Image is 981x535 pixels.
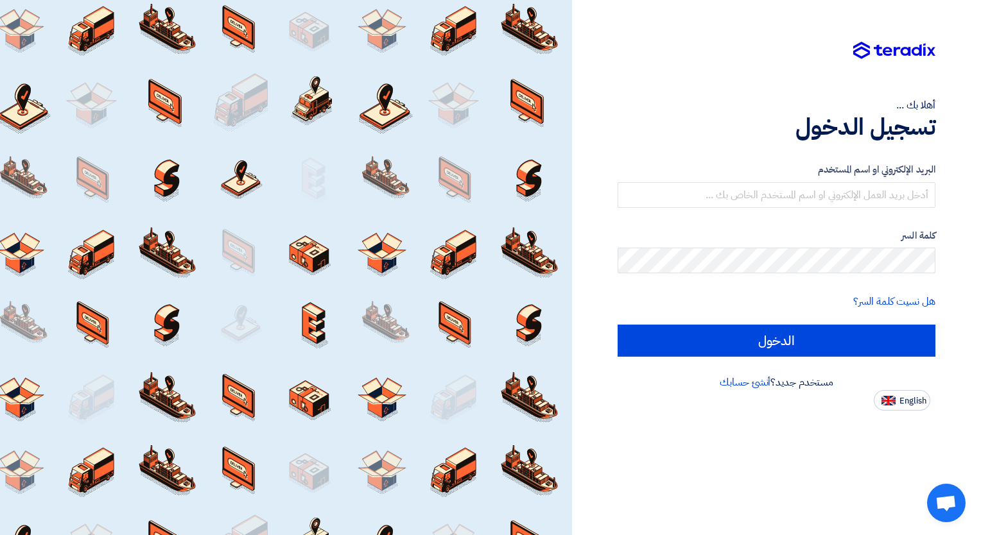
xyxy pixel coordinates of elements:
[618,325,935,357] input: الدخول
[618,162,935,177] label: البريد الإلكتروني او اسم المستخدم
[853,294,935,309] a: هل نسيت كلمة السر؟
[618,182,935,208] input: أدخل بريد العمل الإلكتروني او اسم المستخدم الخاص بك ...
[874,390,930,411] button: English
[899,396,926,405] span: English
[618,228,935,243] label: كلمة السر
[618,113,935,141] h1: تسجيل الدخول
[720,375,770,390] a: أنشئ حسابك
[618,375,935,390] div: مستخدم جديد؟
[927,484,966,522] div: Open chat
[618,98,935,113] div: أهلا بك ...
[881,396,896,405] img: en-US.png
[853,42,935,60] img: Teradix logo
